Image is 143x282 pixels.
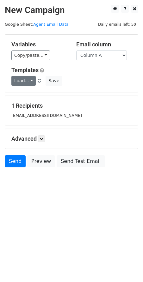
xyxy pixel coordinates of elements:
[11,135,132,142] h5: Advanced
[11,41,67,48] h5: Variables
[76,41,132,48] h5: Email column
[5,22,69,27] small: Google Sheet:
[46,76,62,86] button: Save
[5,5,138,16] h2: New Campaign
[96,21,138,28] span: Daily emails left: 50
[111,252,143,282] iframe: Chat Widget
[57,155,105,167] a: Send Test Email
[33,22,69,27] a: Agent Email Data
[27,155,55,167] a: Preview
[11,67,39,73] a: Templates
[11,102,132,109] h5: 1 Recipients
[96,22,138,27] a: Daily emails left: 50
[11,50,50,60] a: Copy/paste...
[11,113,82,118] small: [EMAIL_ADDRESS][DOMAIN_NAME]
[11,76,36,86] a: Load...
[5,155,26,167] a: Send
